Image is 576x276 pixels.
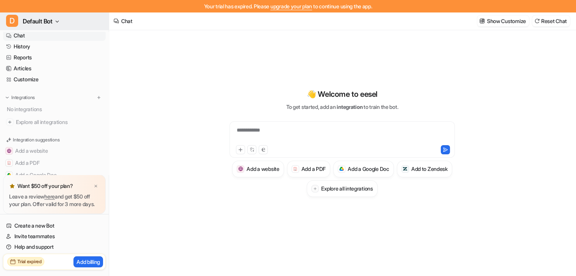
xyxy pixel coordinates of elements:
p: To get started, add an to train the bot. [286,103,398,111]
a: Explore all integrations [3,117,106,127]
img: explore all integrations [6,118,14,126]
img: x [94,184,98,189]
button: Add a PDFAdd a PDF [3,157,106,169]
a: upgrade your plan [270,3,312,9]
a: Reports [3,52,106,63]
a: Chat [3,30,106,41]
a: Customize [3,74,106,85]
a: Invite teammates [3,231,106,242]
button: Add a PDFAdd a PDF [287,161,330,177]
h3: Add a website [247,165,279,173]
p: Leave a review and get $50 off your plan. Offer valid for 3 more days. [9,193,100,208]
img: star [9,183,15,189]
div: No integrations [5,103,106,115]
h2: Trial expired [17,258,42,265]
button: Add billing [73,256,103,267]
button: Reset Chat [532,16,570,26]
span: Default Bot [23,16,53,26]
p: Show Customize [487,17,526,25]
p: Integration suggestions [13,136,59,143]
button: Add a websiteAdd a website [3,145,106,157]
img: Add a website [238,166,243,171]
h3: Explore all integrations [321,185,373,192]
span: D [6,15,18,27]
button: Add a Google DocAdd a Google Doc [3,169,106,181]
button: Explore all integrations [307,180,377,197]
span: integration [337,104,362,110]
h3: Add a Google Doc [348,165,389,173]
button: Show Customize [477,16,529,26]
a: History [3,41,106,52]
span: Explore all integrations [16,116,103,128]
img: Add a Google Doc [7,173,11,177]
img: Add a website [7,149,11,153]
div: Chat [121,17,133,25]
a: Create a new Bot [3,220,106,231]
img: Add a PDF [7,161,11,165]
a: Help and support [3,242,106,252]
img: reset [534,18,540,24]
h3: Add a PDF [301,165,326,173]
img: Add to Zendesk [403,166,407,171]
p: 👋 Welcome to eesel [307,88,378,100]
h3: Add to Zendesk [411,165,448,173]
img: menu_add.svg [96,95,101,100]
button: Integrations [3,94,37,101]
img: Add a Google Doc [339,167,344,171]
p: Want $50 off your plan? [17,182,73,190]
button: Add a websiteAdd a website [232,161,284,177]
a: here [44,193,55,200]
p: Add billing [76,258,100,266]
a: Articles [3,63,106,74]
img: Add a PDF [293,167,298,171]
p: Integrations [11,95,35,101]
img: expand menu [5,95,10,100]
button: Add to ZendeskAdd to Zendesk [397,161,452,177]
img: customize [479,18,485,24]
button: Add a Google DocAdd a Google Doc [333,161,394,177]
